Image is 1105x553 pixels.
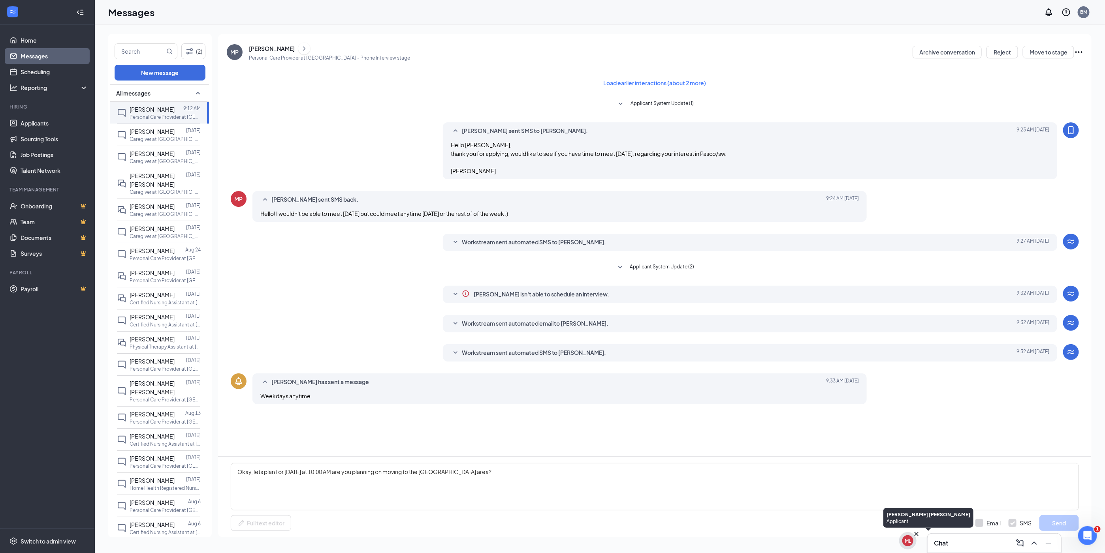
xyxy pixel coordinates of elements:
span: [PERSON_NAME] [130,521,175,528]
a: Sourcing Tools [21,131,88,147]
span: [PERSON_NAME] [130,313,175,321]
span: Workstream sent automated email to [PERSON_NAME]. [462,319,609,328]
span: [PERSON_NAME] [130,269,175,276]
span: Applicant System Update (2) [630,263,695,272]
div: MP [235,195,243,203]
button: SmallChevronDownApplicant System Update (1) [616,99,694,109]
svg: QuestionInfo [1062,7,1071,17]
span: Workstream sent automated SMS to [PERSON_NAME]. [462,238,606,247]
p: Caregiver at [GEOGRAPHIC_DATA], [GEOGRAPHIC_DATA] [130,189,201,195]
p: Personal Care Provider at [GEOGRAPHIC_DATA] [130,114,201,120]
svg: Info [462,290,470,298]
p: [DATE] [186,127,201,134]
svg: SmallChevronUp [193,88,203,98]
div: Hiring [9,103,87,110]
a: TeamCrown [21,214,88,230]
button: Full text editorPen [231,515,291,531]
p: Certified Nursing Assistant at [GEOGRAPHIC_DATA] [130,441,201,447]
span: [PERSON_NAME] [130,225,175,232]
span: [DATE] 9:23 AM [1017,126,1049,136]
svg: Pen [237,519,245,527]
a: Home [21,32,88,48]
svg: ChatInactive [117,227,126,237]
svg: Settings [9,537,17,545]
svg: DoubleChat [117,294,126,303]
p: [DATE] [186,313,201,319]
p: Caregiver at [GEOGRAPHIC_DATA], [GEOGRAPHIC_DATA] [130,158,201,165]
p: [DATE] [186,379,201,386]
svg: Cross [913,530,921,538]
svg: SmallChevronDown [616,263,625,272]
button: Move to stage [1023,46,1074,58]
svg: MagnifyingGlass [166,48,173,54]
a: SurveysCrown [21,246,88,261]
div: [PERSON_NAME] [249,45,295,52]
p: [DATE] [186,224,201,231]
div: Switch to admin view [21,537,76,545]
svg: ChatInactive [117,249,126,259]
span: [PERSON_NAME] [130,411,175,418]
a: OnboardingCrown [21,198,88,214]
svg: SmallChevronUp [260,195,270,204]
p: Personal Care Provider at [GEOGRAPHIC_DATA] - Phone Interview stage [249,54,410,61]
a: Scheduling [21,64,88,80]
a: Job Postings [21,147,88,163]
span: [PERSON_NAME] has sent a message [271,377,369,387]
p: Personal Care Provider at [GEOGRAPHIC_DATA], [GEOGRAPHIC_DATA] [130,366,201,372]
p: [DATE] [186,432,201,439]
p: Personal Care Provider at [GEOGRAPHIC_DATA] [130,396,201,403]
svg: WorkstreamLogo [1066,237,1076,246]
svg: DoubleChat [117,205,126,215]
svg: Analysis [9,84,17,92]
p: [DATE] [186,335,201,341]
div: [PERSON_NAME] [PERSON_NAME] [887,511,970,518]
svg: SmallChevronDown [451,290,460,299]
svg: DoubleChat [117,179,126,188]
p: Aug 13 [185,410,201,416]
h3: Chat [934,539,948,547]
span: [PERSON_NAME] [130,499,175,506]
p: Caregiver at [GEOGRAPHIC_DATA], [GEOGRAPHIC_DATA] [130,233,201,240]
p: Personal Care Provider at [GEOGRAPHIC_DATA] [130,418,201,425]
span: [PERSON_NAME] [130,128,175,135]
p: Certified Nursing Assistant at [GEOGRAPHIC_DATA], [GEOGRAPHIC_DATA] [130,321,201,328]
button: Reject [986,46,1018,58]
p: [DATE] [186,357,201,364]
svg: ChatInactive [117,479,126,489]
span: Weekdays anytime [260,392,311,399]
a: Talent Network [21,163,88,178]
svg: SmallChevronDown [451,238,460,247]
span: 1 [1094,526,1101,532]
span: [DATE] 9:24 AM [826,195,859,204]
p: [DATE] [186,291,201,297]
button: Minimize [1042,537,1055,549]
span: [PERSON_NAME] sent SMS back. [271,195,358,204]
svg: ChatInactive [117,413,126,422]
svg: ChatInactive [117,108,126,118]
svg: SmallChevronDown [451,319,460,328]
input: Search [115,44,165,59]
span: [PERSON_NAME] [130,477,175,484]
button: ComposeMessage [1014,537,1026,549]
span: [PERSON_NAME] [130,358,175,365]
span: [DATE] 9:33 AM [826,377,859,387]
div: ML [905,538,911,544]
span: Workstream sent automated SMS to [PERSON_NAME]. [462,348,606,358]
svg: Bell [234,377,243,386]
h1: Messages [108,6,154,19]
p: Personal Care Provider at [GEOGRAPHIC_DATA], [GEOGRAPHIC_DATA] [130,255,201,262]
svg: WorkstreamLogo [9,8,17,16]
span: [DATE] 9:32 AM [1017,348,1049,358]
svg: ComposeMessage [1015,538,1025,548]
svg: SmallChevronDown [451,348,460,358]
p: 9:12 AM [183,105,201,112]
button: Filter (2) [181,43,205,59]
p: Personal Care Provider at [GEOGRAPHIC_DATA], [GEOGRAPHIC_DATA] [130,463,201,469]
iframe: Intercom live chat [1078,526,1097,545]
svg: WorkstreamLogo [1066,318,1076,328]
svg: WorkstreamLogo [1066,347,1076,357]
button: SmallChevronDownApplicant System Update (2) [616,263,695,272]
svg: ChatInactive [117,523,126,533]
div: Reporting [21,84,88,92]
p: [DATE] [186,149,201,156]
